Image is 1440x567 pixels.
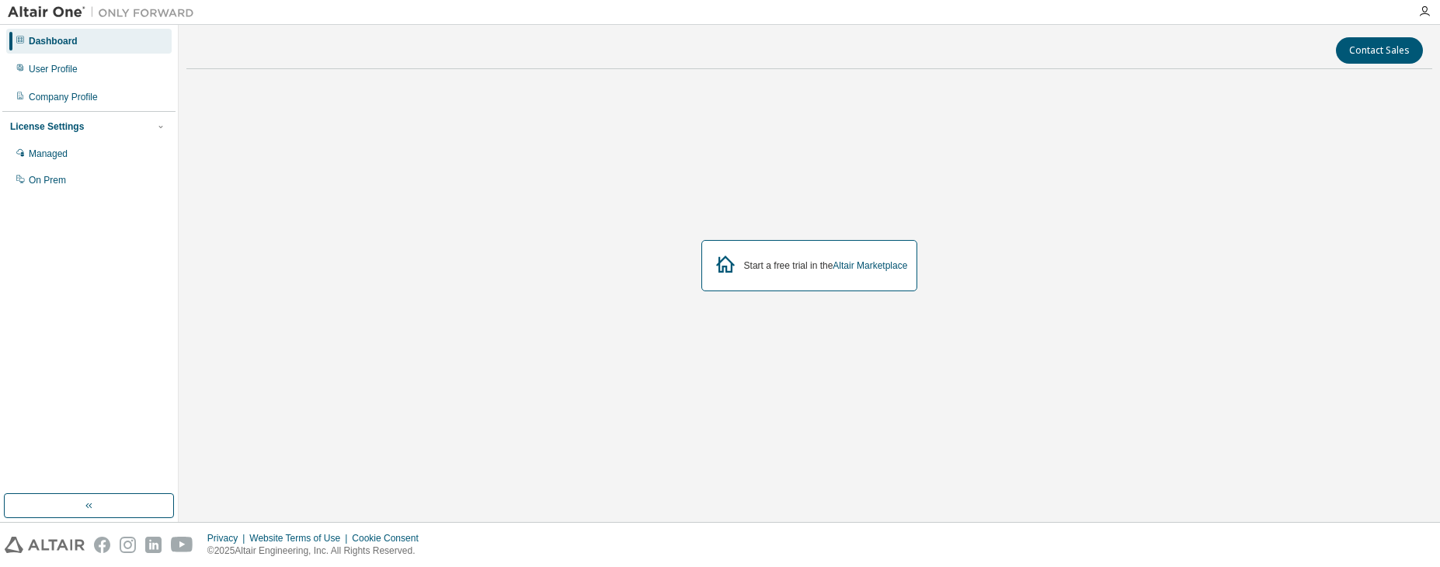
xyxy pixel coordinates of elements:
div: On Prem [29,174,66,186]
button: Contact Sales [1336,37,1423,64]
div: User Profile [29,63,78,75]
div: Website Terms of Use [249,532,352,544]
img: Altair One [8,5,202,20]
img: youtube.svg [171,537,193,553]
div: Company Profile [29,91,98,103]
img: facebook.svg [94,537,110,553]
div: Cookie Consent [352,532,427,544]
p: © 2025 Altair Engineering, Inc. All Rights Reserved. [207,544,428,558]
a: Altair Marketplace [833,260,907,271]
div: License Settings [10,120,84,133]
div: Managed [29,148,68,160]
div: Privacy [207,532,249,544]
div: Dashboard [29,35,78,47]
div: Start a free trial in the [744,259,908,272]
img: instagram.svg [120,537,136,553]
img: altair_logo.svg [5,537,85,553]
img: linkedin.svg [145,537,162,553]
